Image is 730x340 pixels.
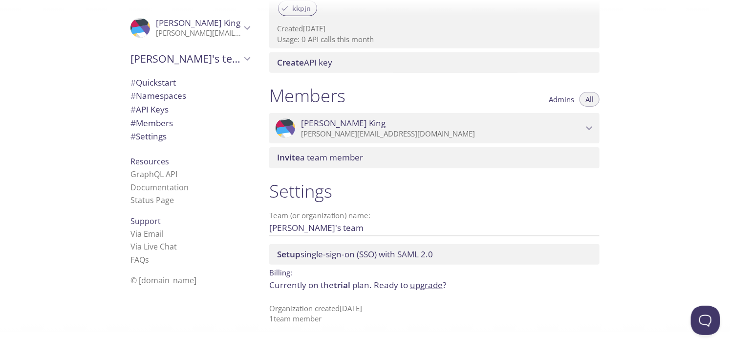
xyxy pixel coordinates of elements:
[123,89,258,103] div: Namespaces
[130,275,196,286] span: © [DOMAIN_NAME]
[269,303,600,324] p: Organization created [DATE] 1 team member
[543,92,580,107] button: Admins
[123,103,258,116] div: API Keys
[130,104,169,115] span: API Keys
[277,249,301,260] span: Setup
[130,77,136,88] span: #
[123,116,258,130] div: Members
[269,180,600,202] h1: Settings
[277,57,332,68] span: API key
[156,17,240,28] span: [PERSON_NAME] King
[410,279,443,291] a: upgrade
[269,85,345,107] h1: Members
[269,212,371,219] label: Team (or organization) name:
[130,254,149,265] a: FAQ
[301,129,583,139] p: [PERSON_NAME][EMAIL_ADDRESS][DOMAIN_NAME]
[691,306,720,335] iframe: Help Scout Beacon - Open
[277,152,363,163] span: a team member
[277,34,592,45] p: Usage: 0 API calls this month
[130,216,161,227] span: Support
[269,279,600,292] p: Currently on the plan.
[130,195,174,205] a: Status Page
[130,131,136,142] span: #
[130,156,169,167] span: Resources
[130,104,136,115] span: #
[301,118,386,129] span: [PERSON_NAME] King
[277,23,592,34] p: Created [DATE]
[145,254,149,265] span: s
[123,46,258,71] div: Natalie's team
[130,90,186,101] span: Namespaces
[580,92,600,107] button: All
[269,147,600,168] div: Invite a team member
[130,77,176,88] span: Quickstart
[130,52,241,66] span: [PERSON_NAME]'s team
[130,182,189,193] a: Documentation
[269,113,600,143] div: Natalie King
[130,241,177,252] a: Via Live Chat
[269,244,600,265] div: Setup SSO
[130,228,164,239] a: Via Email
[156,28,241,38] p: [PERSON_NAME][EMAIL_ADDRESS][DOMAIN_NAME]
[130,117,136,129] span: #
[269,265,600,279] p: Billing:
[130,117,173,129] span: Members
[277,249,433,260] span: single-sign-on (SSO) with SAML 2.0
[277,57,304,68] span: Create
[130,90,136,101] span: #
[269,52,600,73] div: Create API Key
[130,169,177,180] a: GraphQL API
[123,76,258,90] div: Quickstart
[123,12,258,44] div: Natalie King
[130,131,167,142] span: Settings
[374,279,446,291] span: Ready to ?
[123,130,258,143] div: Team Settings
[334,279,350,291] span: trial
[277,152,300,163] span: Invite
